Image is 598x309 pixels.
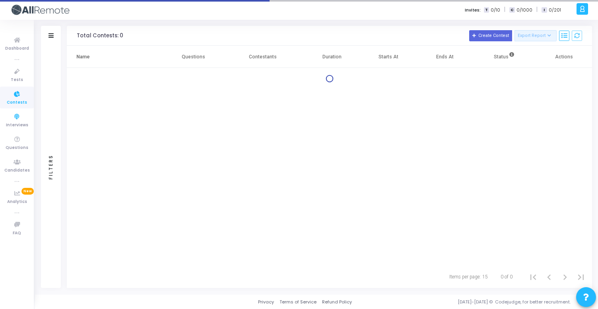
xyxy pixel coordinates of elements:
th: Questions [165,46,221,68]
th: Name [67,46,165,68]
th: Ends At [417,46,473,68]
span: Interviews [6,122,28,129]
div: Filters [47,123,54,211]
span: 0/201 [549,7,561,14]
span: Dashboard [5,45,29,52]
div: 15 [482,273,488,280]
span: New [21,188,34,195]
button: Export Report [515,30,557,41]
th: Starts At [360,46,417,68]
button: Previous page [541,269,557,285]
button: Next page [557,269,573,285]
span: Candidates [4,167,30,174]
th: Contestants [221,46,304,68]
button: Create Contest [469,30,512,41]
span: Questions [6,145,28,151]
span: T [484,7,489,13]
img: logo [10,2,70,18]
button: Last page [573,269,589,285]
span: Analytics [7,199,27,205]
th: Duration [304,46,361,68]
span: 0/10 [491,7,500,14]
label: Invites: [465,7,481,14]
span: FAQ [13,230,21,237]
th: Status [473,46,536,68]
div: Items per page: [449,273,481,280]
div: 0 of 0 [501,273,513,280]
a: Privacy [258,299,274,305]
a: Terms of Service [280,299,316,305]
span: | [504,6,505,14]
th: Actions [536,46,592,68]
span: Tests [11,77,23,83]
span: | [536,6,538,14]
span: I [542,7,547,13]
span: Contests [7,99,27,106]
span: C [509,7,515,13]
a: Refund Policy [322,299,352,305]
div: Total Contests: 0 [77,33,123,39]
span: 0/1000 [516,7,532,14]
div: [DATE]-[DATE] © Codejudge, for better recruitment. [352,299,588,305]
button: First page [525,269,541,285]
